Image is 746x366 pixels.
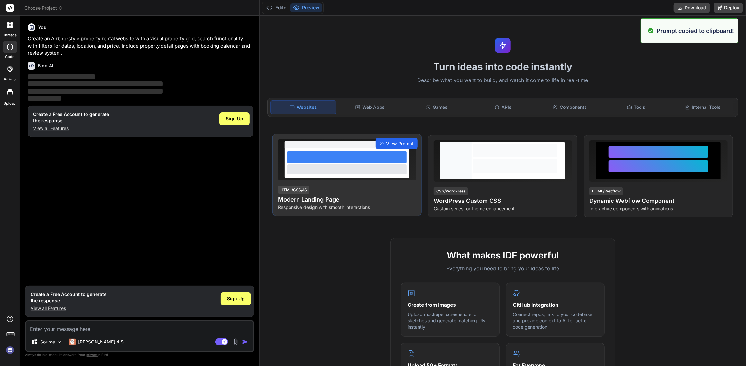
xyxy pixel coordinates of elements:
[3,33,17,38] label: threads
[290,3,322,12] button: Preview
[674,3,710,13] button: Download
[25,352,254,358] p: Always double-check its answers. Your in Bind
[434,196,572,205] h4: WordPress Custom CSS
[263,76,742,85] p: Describe what you want to build, and watch it come to life in real-time
[28,96,61,101] span: ‌
[589,205,728,212] p: Interactive components with animations
[86,353,98,357] span: privacy
[226,116,243,122] span: Sign Up
[33,111,109,124] h1: Create a Free Account to generate the response
[537,100,602,114] div: Components
[69,339,76,345] img: Claude 4 Sonnet
[408,301,493,309] h4: Create from Images
[714,3,743,13] button: Deploy
[33,125,109,132] p: View all Features
[513,301,598,309] h4: GitHub Integration
[270,100,336,114] div: Websites
[31,291,106,304] h1: Create a Free Account to generate the response
[4,77,16,82] label: GitHub
[24,5,63,11] span: Choose Project
[278,195,416,204] h4: Modern Landing Page
[589,196,728,205] h4: Dynamic Webflow Component
[434,205,572,212] p: Custom styles for theme enhancement
[4,101,16,106] label: Upload
[386,140,414,147] span: View Prompt
[227,296,244,302] span: Sign Up
[28,74,95,79] span: ‌
[57,339,62,345] img: Pick Models
[404,100,469,114] div: Games
[78,339,126,345] p: [PERSON_NAME] 4 S..
[5,54,14,60] label: code
[38,24,47,31] h6: You
[31,305,106,312] p: View all Features
[657,26,734,35] p: Prompt copied to clipboard!
[603,100,669,114] div: Tools
[470,100,536,114] div: APIs
[278,186,309,194] div: HTML/CSS/JS
[434,187,468,195] div: CSS/WordPress
[263,61,742,72] h1: Turn ideas into code instantly
[264,3,290,12] button: Editor
[232,338,239,346] img: attachment
[38,62,53,69] h6: Bind AI
[648,26,654,35] img: alert
[337,100,403,114] div: Web Apps
[40,339,55,345] p: Source
[28,35,253,57] p: Create an Airbnb-style property rental website with a visual property grid, search functionality ...
[513,311,598,330] p: Connect repos, talk to your codebase, and provide context to AI for better code generation
[401,265,605,272] p: Everything you need to bring your ideas to life
[670,100,735,114] div: Internal Tools
[401,249,605,262] h2: What makes IDE powerful
[5,345,15,356] img: signin
[28,81,163,86] span: ‌
[278,204,416,211] p: Responsive design with smooth interactions
[408,311,493,330] p: Upload mockups, screenshots, or sketches and generate matching UIs instantly
[589,187,623,195] div: HTML/Webflow
[242,339,248,345] img: icon
[28,89,163,94] span: ‌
